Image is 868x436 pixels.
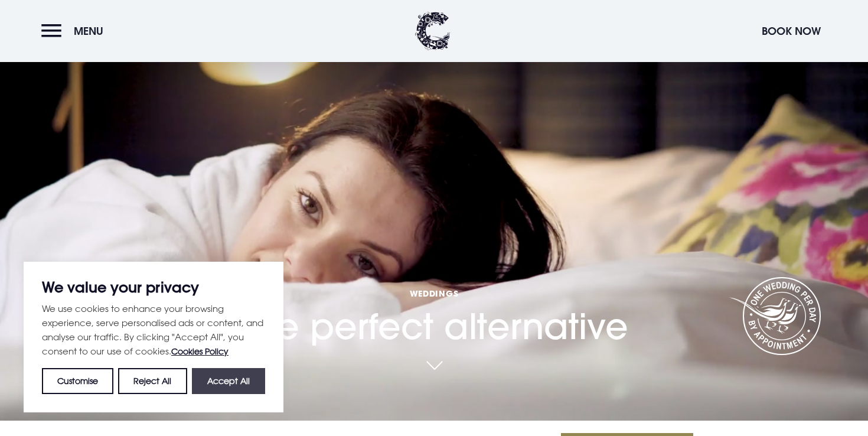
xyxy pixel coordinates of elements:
button: Reject All [118,368,187,394]
button: Customise [42,368,113,394]
p: We value your privacy [42,280,265,294]
span: Weddings [240,288,628,299]
a: Cookies Policy [171,346,229,356]
div: We value your privacy [24,262,283,412]
button: Menu [41,18,109,44]
img: Clandeboye Lodge [415,12,451,50]
h1: The perfect alternative [240,233,628,347]
p: We use cookies to enhance your browsing experience, serve personalised ads or content, and analys... [42,301,265,359]
span: Menu [74,24,103,38]
button: Accept All [192,368,265,394]
button: Book Now [756,18,827,44]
